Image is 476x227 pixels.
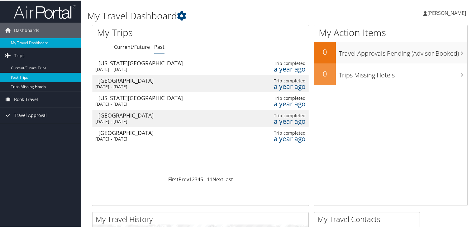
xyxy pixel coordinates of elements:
div: Trip completed [269,130,306,135]
a: 0Trips Missing Hotels [314,63,467,85]
a: 3 [195,175,198,182]
div: a year ago [269,66,306,71]
a: First [168,175,178,182]
h1: My Trips [97,25,214,39]
div: a year ago [269,135,306,141]
span: Book Travel [14,91,38,107]
a: Current/Future [114,43,150,50]
div: Trip completed [269,77,306,83]
span: [PERSON_NAME] [427,9,466,16]
a: 4 [198,175,200,182]
h2: My Travel History [96,213,308,224]
div: [DATE] - [DATE] [95,66,180,72]
h1: My Travel Dashboard [87,9,344,22]
div: [DATE] - [DATE] [95,118,180,124]
div: a year ago [269,83,306,89]
a: 1 [189,175,192,182]
div: Trip completed [269,60,306,66]
h2: 0 [314,46,336,57]
div: Trip completed [269,112,306,118]
div: [US_STATE][GEOGRAPHIC_DATA] [98,60,183,65]
span: Dashboards [14,22,39,38]
div: a year ago [269,100,306,106]
a: 0Travel Approvals Pending (Advisor Booked) [314,41,467,63]
a: [PERSON_NAME] [423,3,472,22]
span: Travel Approval [14,107,47,123]
div: a year ago [269,118,306,123]
div: [DATE] - [DATE] [95,101,180,106]
a: 2 [192,175,195,182]
span: … [203,175,207,182]
div: [GEOGRAPHIC_DATA] [98,77,183,83]
div: [DATE] - [DATE] [95,83,180,89]
a: Prev [178,175,189,182]
span: Trips [14,47,25,63]
img: airportal-logo.png [14,4,76,19]
a: 11 [207,175,212,182]
a: Past [154,43,164,50]
h3: Travel Approvals Pending (Advisor Booked) [339,45,467,57]
a: Next [212,175,223,182]
a: Last [223,175,233,182]
a: 5 [200,175,203,182]
div: [US_STATE][GEOGRAPHIC_DATA] [98,95,183,100]
h1: My Action Items [314,25,467,39]
div: Trip completed [269,95,306,100]
div: [GEOGRAPHIC_DATA] [98,112,183,118]
div: [DATE] - [DATE] [95,136,180,141]
h3: Trips Missing Hotels [339,67,467,79]
h2: My Travel Contacts [317,213,420,224]
div: [GEOGRAPHIC_DATA] [98,129,183,135]
h2: 0 [314,68,336,78]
